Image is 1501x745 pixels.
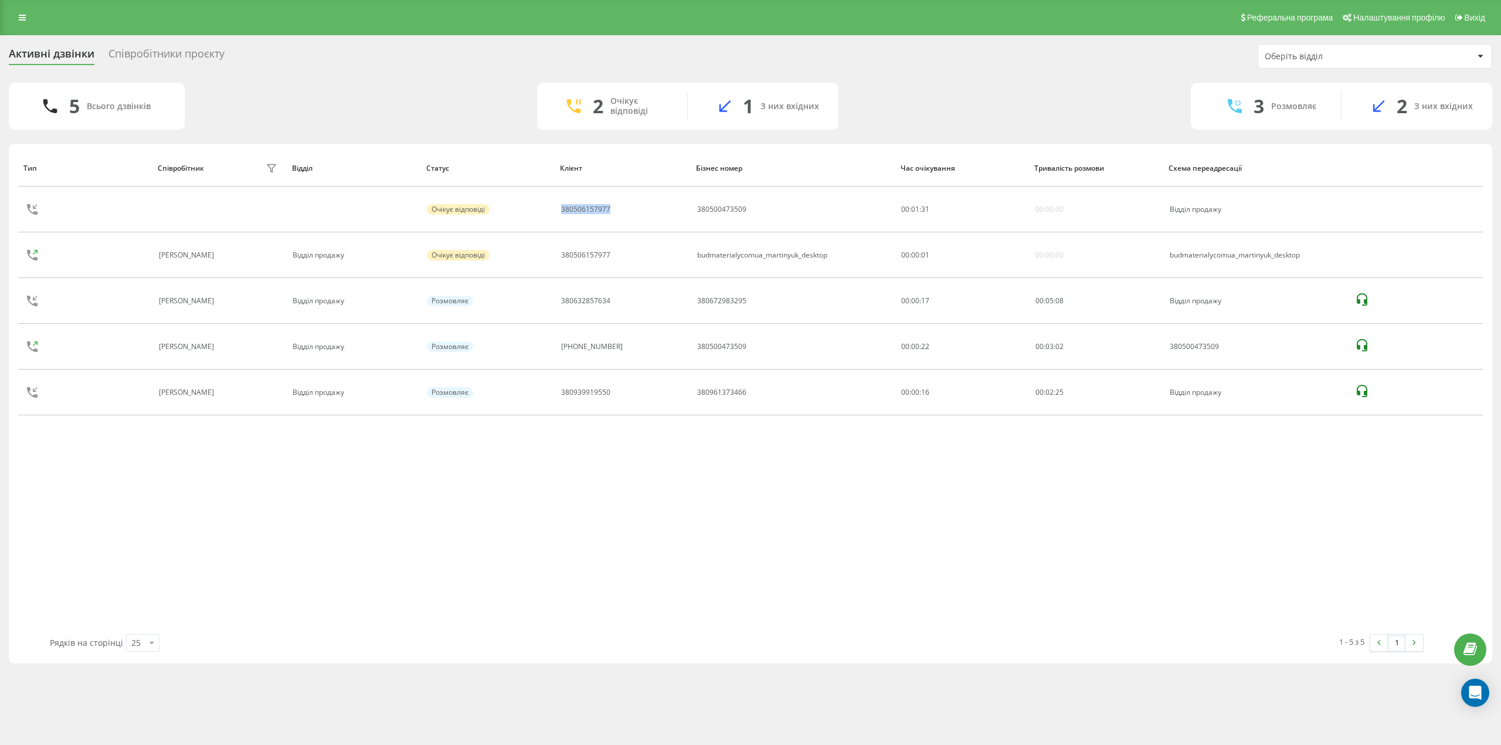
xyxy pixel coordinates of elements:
[593,95,603,117] div: 2
[1170,205,1343,214] div: Відділ продажу
[561,297,610,305] div: 380632857634
[1035,297,1064,305] div: : :
[1035,296,1044,306] span: 00
[911,204,919,214] span: 01
[1045,296,1054,306] span: 05
[1055,387,1064,397] span: 25
[1034,164,1157,172] div: Тривалість розмови
[1461,679,1489,707] div: Open Intercom Messenger
[1271,101,1316,111] div: Розмовляє
[1170,251,1343,259] div: budmaterialycomua_martinyuk_desktop
[427,250,490,260] div: Очікує відповіді
[1170,388,1343,397] div: Відділ продажу
[87,101,151,111] div: Всього дзвінків
[427,204,490,215] div: Очікує відповіді
[697,251,827,259] div: budmaterialycomua_martinyuk_desktop
[561,205,610,214] div: 380506157977
[921,250,929,260] span: 01
[901,204,909,214] span: 00
[901,297,1023,305] div: 00:00:17
[1465,13,1485,22] span: Вихід
[921,204,929,214] span: 31
[901,388,1023,397] div: 00:00:16
[1397,95,1407,117] div: 2
[293,388,414,397] div: Відділ продажу
[1045,387,1054,397] span: 02
[293,251,414,259] div: Відділ продажу
[561,343,623,351] div: [PHONE_NUMBER]
[560,164,685,172] div: Клієнт
[427,296,473,306] div: Розмовляє
[293,297,414,305] div: Відділ продажу
[911,250,919,260] span: 00
[1045,341,1054,351] span: 03
[1170,343,1343,351] div: 380500473509
[1035,343,1064,351] div: : :
[901,251,929,259] div: : :
[292,164,415,172] div: Відділ
[901,343,1023,351] div: 00:00:22
[901,250,909,260] span: 00
[50,637,123,648] span: Рядків на сторінці
[1353,13,1445,22] span: Налаштування профілю
[1247,13,1333,22] span: Реферальна програма
[1035,388,1064,397] div: : :
[1169,164,1343,172] div: Схема переадресації
[426,164,549,172] div: Статус
[561,251,610,259] div: 380506157977
[1254,95,1264,117] div: 3
[9,48,94,66] div: Активні дзвінки
[159,251,217,259] div: [PERSON_NAME]
[1265,52,1405,62] div: Оберіть відділ
[131,637,141,649] div: 25
[159,343,217,351] div: [PERSON_NAME]
[1414,101,1473,111] div: З них вхідних
[159,297,217,305] div: [PERSON_NAME]
[69,95,80,117] div: 5
[1035,205,1064,214] div: 00:00:00
[427,387,473,398] div: Розмовляє
[760,101,819,111] div: З них вхідних
[697,343,746,351] div: 380500473509
[610,96,670,116] div: Очікує відповіді
[158,164,204,172] div: Співробітник
[1055,296,1064,306] span: 08
[696,164,889,172] div: Бізнес номер
[427,341,473,352] div: Розмовляє
[901,205,929,214] div: : :
[1170,297,1343,305] div: Відділ продажу
[1055,341,1064,351] span: 02
[901,164,1024,172] div: Час очікування
[1035,387,1044,397] span: 00
[1035,251,1064,259] div: 00:00:00
[1388,635,1405,651] a: 1
[23,164,147,172] div: Тип
[293,343,414,351] div: Відділ продажу
[108,48,225,66] div: Співробітники проєкту
[697,388,746,397] div: 380961373466
[561,388,610,397] div: 380939919550
[1035,341,1044,351] span: 00
[697,297,746,305] div: 380672983295
[1339,636,1364,648] div: 1 - 5 з 5
[743,95,753,117] div: 1
[697,205,746,214] div: 380500473509
[159,388,217,397] div: [PERSON_NAME]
